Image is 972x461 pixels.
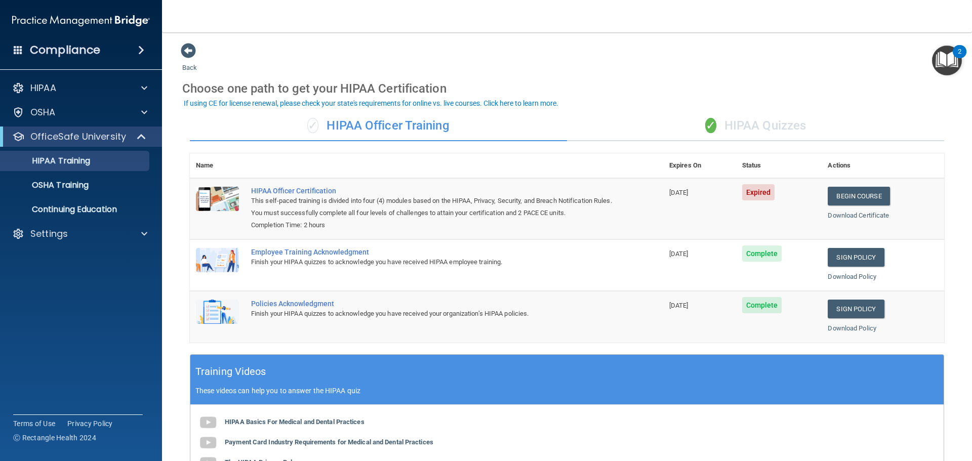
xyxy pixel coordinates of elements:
th: Status [736,153,822,178]
span: [DATE] [669,302,688,309]
p: HIPAA [30,82,56,94]
h4: Compliance [30,43,100,57]
th: Name [190,153,245,178]
span: Ⓒ Rectangle Health 2024 [13,433,96,443]
div: Policies Acknowledgment [251,300,613,308]
p: OfficeSafe University [30,131,126,143]
b: HIPAA Basics For Medical and Dental Practices [225,418,364,426]
a: Privacy Policy [67,418,113,429]
a: Download Policy [828,324,876,332]
span: [DATE] [669,189,688,196]
img: PMB logo [12,11,150,31]
a: OfficeSafe University [12,131,147,143]
div: Employee Training Acknowledgment [251,248,613,256]
span: Expired [742,184,775,200]
p: HIPAA Training [7,156,90,166]
h5: Training Videos [195,363,266,381]
a: Sign Policy [828,248,884,267]
p: Settings [30,228,68,240]
span: ✓ [705,118,716,133]
div: Completion Time: 2 hours [251,219,613,231]
a: Download Certificate [828,212,889,219]
a: Settings [12,228,147,240]
th: Expires On [663,153,736,178]
a: Sign Policy [828,300,884,318]
span: Complete [742,245,782,262]
div: 2 [958,52,961,65]
div: If using CE for license renewal, please check your state's requirements for online vs. live cours... [184,100,558,107]
a: OSHA [12,106,147,118]
span: ✓ [307,118,318,133]
span: Complete [742,297,782,313]
img: gray_youtube_icon.38fcd6cc.png [198,412,218,433]
div: Choose one path to get your HIPAA Certification [182,74,952,103]
span: [DATE] [669,250,688,258]
iframe: Drift Widget Chat Controller [797,389,960,430]
div: HIPAA Officer Training [190,111,567,141]
div: Finish your HIPAA quizzes to acknowledge you have received your organization’s HIPAA policies. [251,308,613,320]
img: gray_youtube_icon.38fcd6cc.png [198,433,218,453]
a: HIPAA Officer Certification [251,187,613,195]
button: Open Resource Center, 2 new notifications [932,46,962,75]
div: Finish your HIPAA quizzes to acknowledge you have received HIPAA employee training. [251,256,613,268]
p: OSHA Training [7,180,89,190]
a: HIPAA [12,82,147,94]
div: This self-paced training is divided into four (4) modules based on the HIPAA, Privacy, Security, ... [251,195,613,219]
p: These videos can help you to answer the HIPAA quiz [195,387,939,395]
p: OSHA [30,106,56,118]
div: HIPAA Quizzes [567,111,944,141]
button: If using CE for license renewal, please check your state's requirements for online vs. live cours... [182,98,560,108]
a: Download Policy [828,273,876,280]
a: Back [182,52,197,71]
th: Actions [822,153,944,178]
a: Terms of Use [13,418,55,429]
b: Payment Card Industry Requirements for Medical and Dental Practices [225,438,433,446]
a: Begin Course [828,187,889,205]
p: Continuing Education [7,204,145,215]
